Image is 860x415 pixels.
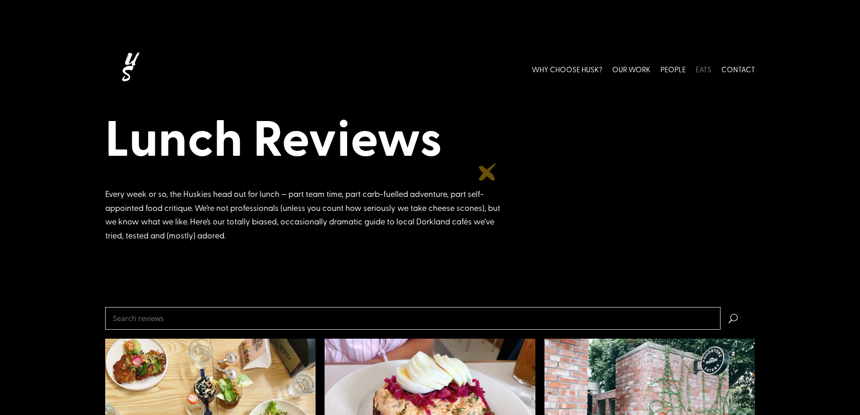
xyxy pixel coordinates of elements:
h1: Lunch Reviews [105,107,755,171]
a: OUR WORK [612,49,651,89]
div: Every week or so, the Huskies head out for lunch — part team time, part carb-fuelled adventure, p... [105,187,511,242]
img: Husk logo [105,49,155,89]
span: U [721,307,755,330]
a: CONTACT [721,49,755,89]
a: PEOPLE [660,49,686,89]
a: EATS [696,49,711,89]
input: Search reviews [105,307,721,330]
a: WHY CHOOSE HUSK? [532,49,602,89]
